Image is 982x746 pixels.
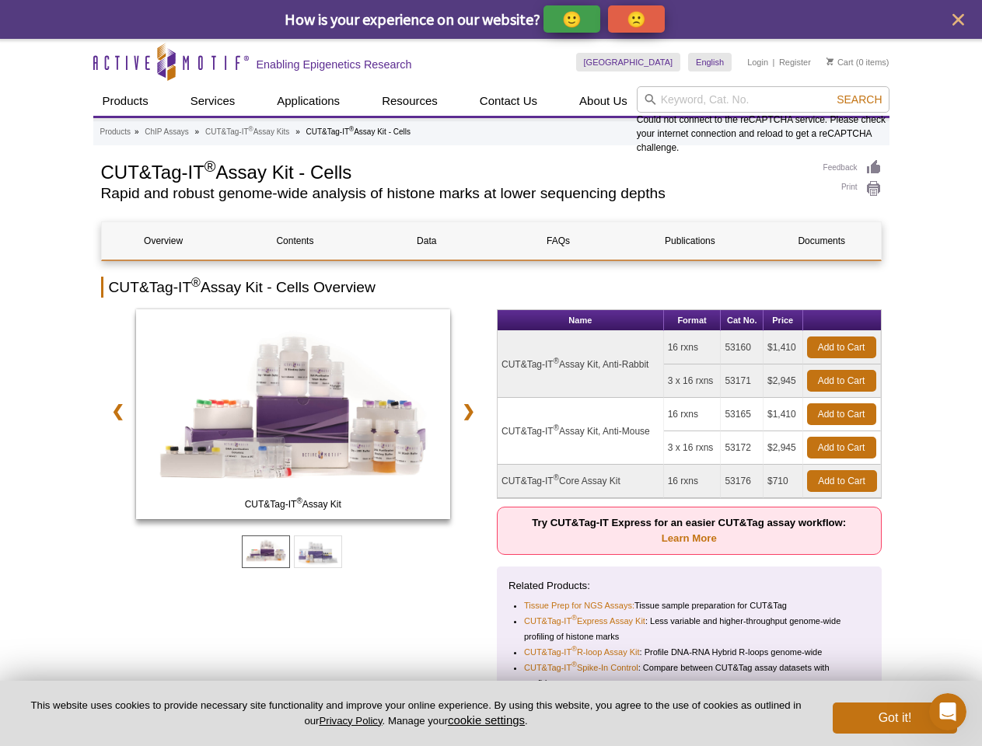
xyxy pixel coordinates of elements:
sup: ® [554,357,559,365]
li: » [295,127,300,136]
th: Format [664,310,722,331]
a: Add to Cart [807,336,876,358]
a: English [688,53,732,71]
th: Name [498,310,664,331]
td: 16 rxns [664,331,722,364]
a: Services [181,86,245,116]
a: [GEOGRAPHIC_DATA] [576,53,681,71]
a: Feedback [823,159,882,176]
sup: ® [249,125,253,133]
li: CUT&Tag-IT Assay Kit - Cells [306,127,411,136]
sup: ® [191,276,201,289]
td: 16 rxns [664,465,722,498]
sup: ® [204,158,216,175]
a: Documents [760,222,883,260]
td: $2,945 [764,431,803,465]
a: Add to Cart [807,403,876,425]
a: Tissue Prep for NGS Assays: [524,598,634,613]
button: Got it! [833,702,957,734]
a: Products [93,86,158,116]
a: Contact Us [470,86,547,116]
a: Publications [628,222,752,260]
p: 🙁 [627,9,646,29]
a: CUT&Tag-IT Assay Kit [136,309,451,524]
li: | [773,53,775,71]
span: How is your experience on our website? [285,9,540,29]
button: cookie settings [448,713,525,727]
li: (0 items) [826,53,889,71]
strong: Try CUT&Tag-IT Express for an easier CUT&Tag assay workflow: [532,517,846,544]
td: CUT&Tag-IT Assay Kit, Anti-Mouse [498,398,664,465]
a: ❮ [101,393,135,429]
a: Contents [233,222,357,260]
a: Resources [372,86,447,116]
td: 3 x 16 rxns [664,364,722,398]
a: CUT&Tag-IT®R-loop Assay Kit [524,644,640,660]
a: Overview [102,222,225,260]
p: This website uses cookies to provide necessary site functionality and improve your online experie... [25,699,807,728]
li: » [135,127,139,136]
a: CUT&Tag-IT®Spike-In Control [524,660,638,675]
a: About Us [570,86,637,116]
a: CUT&Tag-IT®Express Assay Kit [524,613,645,629]
a: Add to Cart [807,437,876,458]
a: Print [823,180,882,197]
h1: CUT&Tag-IT Assay Kit - Cells [101,159,808,183]
img: Your Cart [826,58,833,65]
td: 53171 [721,364,764,398]
a: Add to Cart [807,370,876,392]
td: $1,410 [764,331,803,364]
sup: ® [554,424,559,432]
sup: ® [349,125,354,133]
th: Price [764,310,803,331]
li: » [195,127,200,136]
img: CUT&Tag-IT Assay Kit [136,309,451,519]
p: Related Products: [508,578,870,594]
div: Could not connect to the reCAPTCHA service. Please check your internet connection and reload to g... [637,86,889,155]
button: close [949,10,968,30]
a: FAQs [496,222,620,260]
a: Cart [826,57,854,68]
td: 3 x 16 rxns [664,431,722,465]
sup: ® [554,473,559,482]
td: 53172 [721,431,764,465]
a: Learn More [662,532,717,544]
td: $710 [764,465,803,498]
a: Products [100,125,131,139]
td: 53165 [721,398,764,431]
h2: CUT&Tag-IT Assay Kit - Cells Overview [101,277,882,298]
td: 16 rxns [664,398,722,431]
iframe: Intercom live chat [929,693,966,730]
input: Keyword, Cat. No. [637,86,889,113]
sup: ® [571,615,577,622]
span: Search [837,93,882,106]
a: CUT&Tag-IT®Assay Kits [205,125,289,139]
a: Register [779,57,811,68]
li: Tissue sample preparation for CUT&Tag [524,598,857,613]
sup: ® [571,661,577,669]
a: ❯ [452,393,485,429]
sup: ® [296,497,302,505]
td: $2,945 [764,364,803,398]
td: CUT&Tag-IT Core Assay Kit [498,465,664,498]
span: CUT&Tag-IT Assay Kit [139,497,447,512]
sup: ® [571,646,577,654]
a: Privacy Policy [319,715,382,727]
td: 53160 [721,331,764,364]
li: : Less variable and higher-throughput genome-wide profiling of histone marks [524,613,857,644]
button: Search [832,92,886,106]
h2: Rapid and robust genome-wide analysis of histone marks at lower sequencing depths [101,186,808,200]
p: 🙂 [562,9,582,29]
td: $1,410 [764,398,803,431]
a: Data [365,222,488,260]
a: Applications [267,86,349,116]
h2: Enabling Epigenetics Research [257,58,412,71]
th: Cat No. [721,310,764,331]
a: Login [747,57,768,68]
li: : Compare between CUT&Tag assay datasets with confidence [524,660,857,691]
a: Add to Cart [807,470,877,492]
td: 53176 [721,465,764,498]
td: CUT&Tag-IT Assay Kit, Anti-Rabbit [498,331,664,398]
a: ChIP Assays [145,125,189,139]
li: : Profile DNA-RNA Hybrid R-loops genome-wide [524,644,857,660]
